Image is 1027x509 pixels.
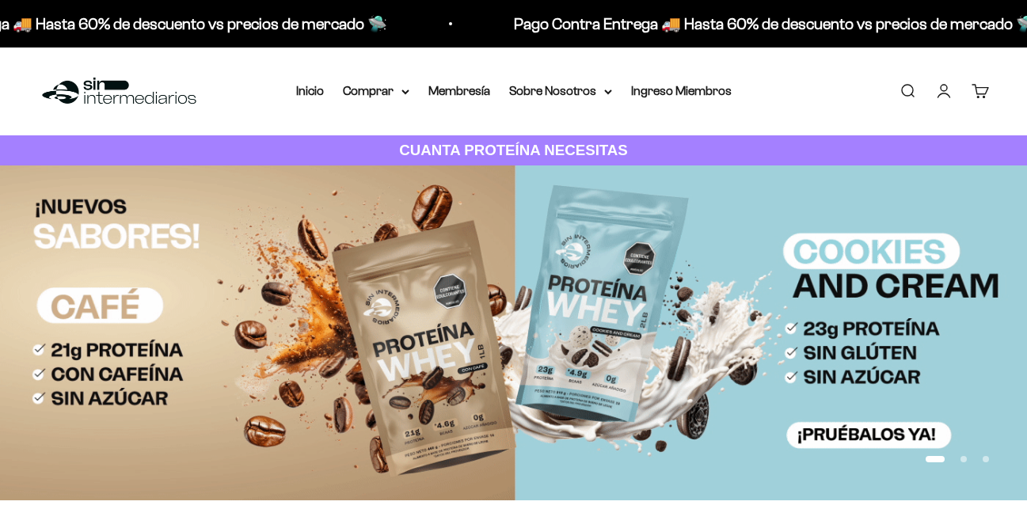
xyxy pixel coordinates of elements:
a: Membresía [428,84,490,97]
a: Inicio [296,84,324,97]
strong: CUANTA PROTEÍNA NECESITAS [399,142,628,158]
summary: Comprar [343,81,409,101]
a: Ingreso Miembros [631,84,732,97]
summary: Sobre Nosotros [509,81,612,101]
